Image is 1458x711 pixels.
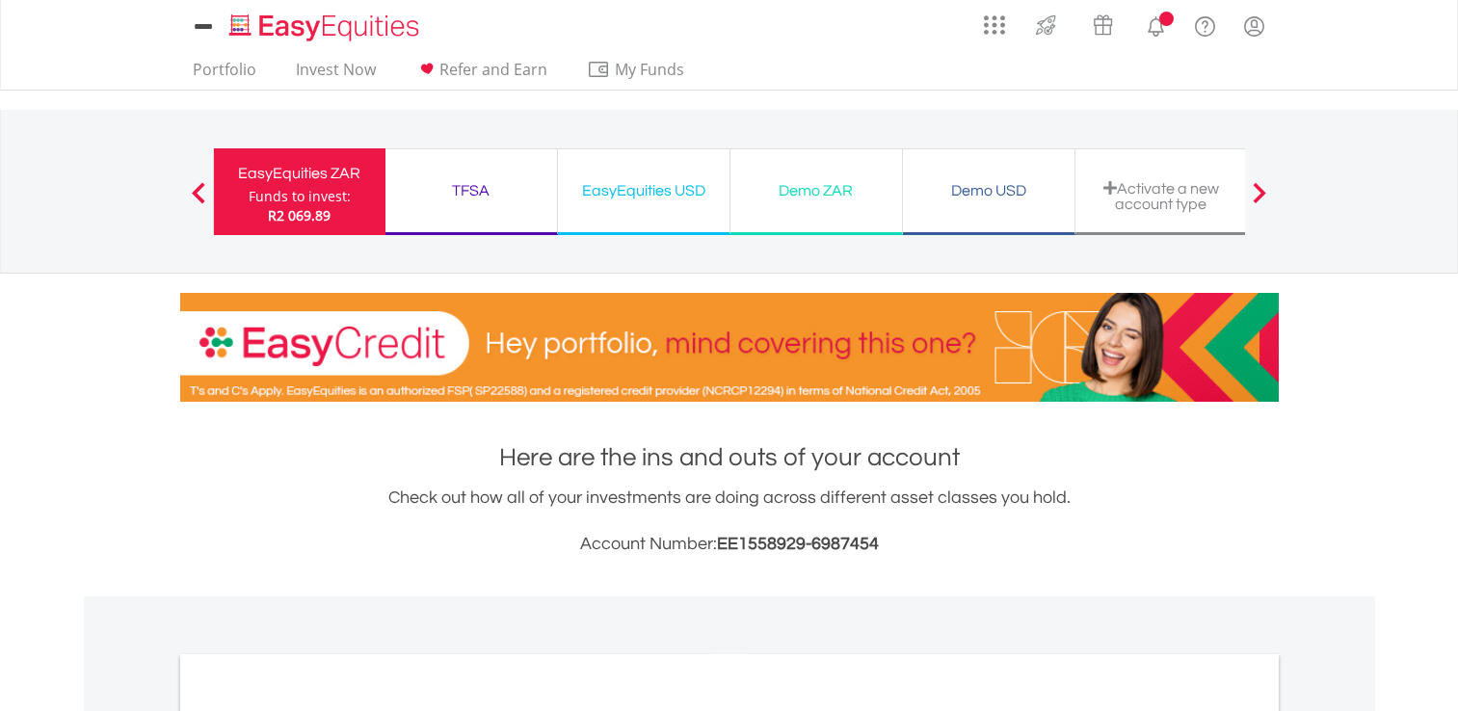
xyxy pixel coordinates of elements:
[180,531,1279,558] h3: Account Number:
[984,14,1005,36] img: grid-menu-icon.svg
[249,187,351,206] div: Funds to invest:
[268,206,331,224] span: R2 069.89
[180,293,1279,402] img: EasyCredit Promotion Banner
[1030,10,1062,40] img: thrive-v2.svg
[397,177,545,204] div: TFSA
[1180,5,1230,43] a: FAQ's and Support
[180,440,1279,475] h1: Here are the ins and outs of your account
[1131,5,1180,43] a: Notifications
[1230,5,1279,47] a: My Profile
[222,5,427,43] a: Home page
[225,160,374,187] div: EasyEquities ZAR
[185,60,264,90] a: Portfolio
[288,60,384,90] a: Invest Now
[717,535,879,553] span: EE1558929-6987454
[587,57,713,82] span: My Funds
[570,177,718,204] div: EasyEquities USD
[1087,10,1119,40] img: vouchers-v2.svg
[408,60,555,90] a: Refer and Earn
[971,5,1018,36] a: AppsGrid
[915,177,1063,204] div: Demo USD
[1074,5,1131,40] a: Vouchers
[1087,180,1235,212] div: Activate a new account type
[180,485,1279,558] div: Check out how all of your investments are doing across different asset classes you hold.
[742,177,890,204] div: Demo ZAR
[225,12,427,43] img: EasyEquities_Logo.png
[439,59,547,80] span: Refer and Earn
